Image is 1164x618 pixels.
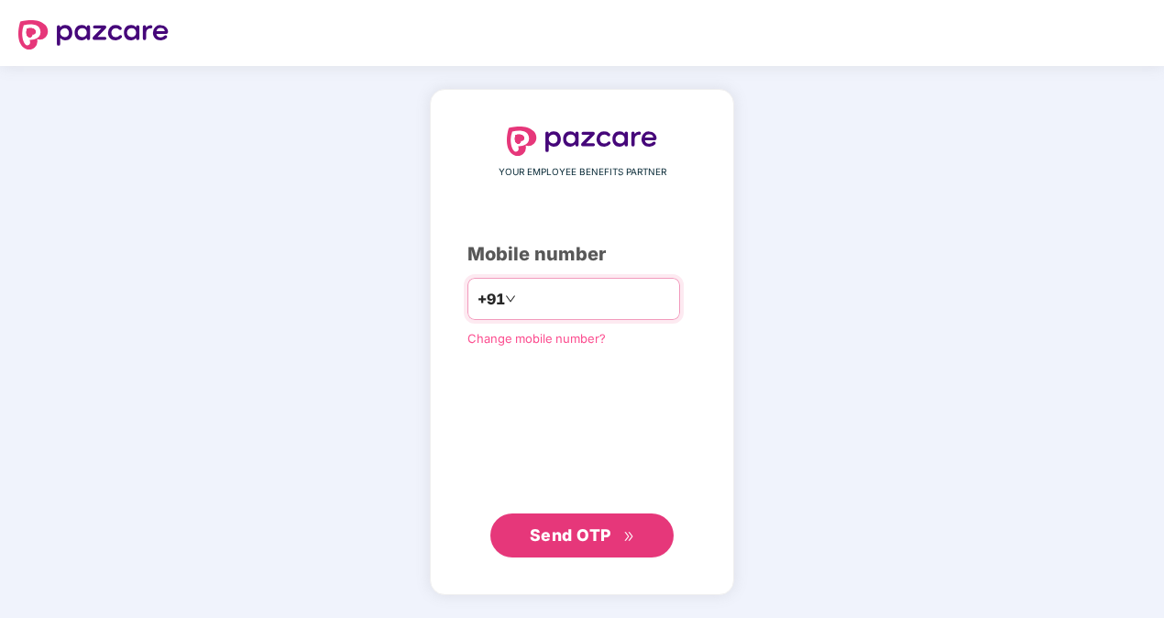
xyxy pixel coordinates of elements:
a: Change mobile number? [467,331,606,346]
span: YOUR EMPLOYEE BENEFITS PARTNER [499,165,666,180]
img: logo [18,20,169,50]
span: +91 [478,288,505,311]
div: Mobile number [467,240,697,269]
span: down [505,293,516,304]
span: double-right [623,531,635,543]
img: logo [507,127,657,156]
button: Send OTPdouble-right [490,513,674,557]
span: Send OTP [530,525,611,545]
